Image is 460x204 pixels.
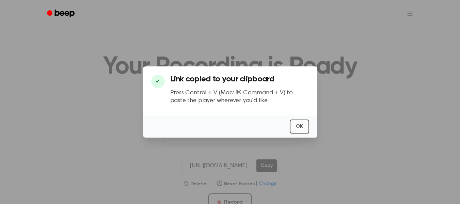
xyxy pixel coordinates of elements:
[402,5,418,22] button: Open menu
[42,7,81,20] a: Beep
[151,75,165,88] div: ✔
[290,120,309,134] button: OK
[170,75,309,84] h3: Link copied to your clipboard
[170,89,309,105] p: Press Control + V (Mac: ⌘ Command + V) to paste the player wherever you'd like.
